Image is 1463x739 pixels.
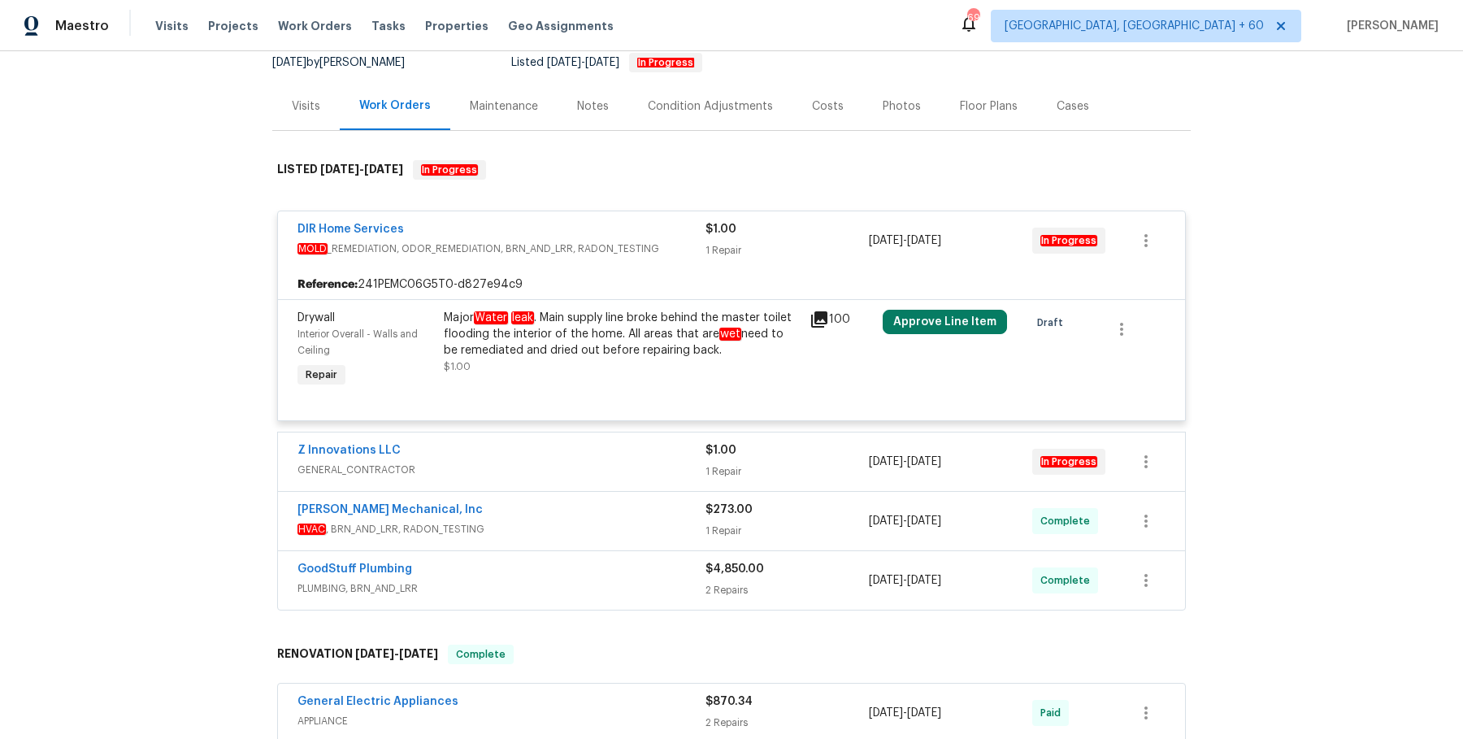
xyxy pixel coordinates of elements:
div: 1 Repair [705,463,869,480]
span: Complete [1040,513,1096,529]
span: $870.34 [705,696,753,707]
span: $273.00 [705,504,753,515]
span: [DATE] [907,235,941,246]
span: $1.00 [705,445,736,456]
span: [DATE] [272,57,306,68]
span: PLUMBING, BRN_AND_LRR [297,580,705,597]
h6: LISTED [277,160,403,180]
a: General Electric Appliances [297,696,458,707]
div: Costs [812,98,844,115]
a: GoodStuff Plumbing [297,563,412,575]
div: 696 [967,10,979,26]
em: HVAC [297,524,326,535]
span: - [869,572,941,589]
em: Water [474,311,508,324]
span: - [869,454,941,470]
span: [DATE] [355,648,394,659]
div: RENOVATION [DATE]-[DATE]Complete [272,628,1191,680]
span: Interior Overall - Walls and Ceiling [297,329,418,355]
em: In Progress [1040,456,1097,467]
em: wet [719,328,741,341]
span: [DATE] [585,57,619,68]
button: Approve Line Item [883,310,1007,334]
div: Notes [577,98,609,115]
em: In Progress [421,164,478,176]
span: [DATE] [364,163,403,175]
div: 2 Repairs [705,582,869,598]
em: In Progress [637,57,694,68]
div: Maintenance [470,98,538,115]
a: DIR Home Services [297,224,404,235]
div: Visits [292,98,320,115]
span: APPLIANCE [297,713,705,729]
em: MOLD [297,243,328,254]
div: Photos [883,98,921,115]
span: Complete [1040,572,1096,589]
span: Repair [299,367,344,383]
span: [DATE] [869,515,903,527]
span: _REMEDIATION, ODOR_REMEDIATION, BRN_AND_LRR, RADON_TESTING [297,241,705,257]
div: 1 Repair [705,242,869,259]
div: Condition Adjustments [648,98,773,115]
span: [DATE] [907,515,941,527]
span: [DATE] [869,456,903,467]
span: - [547,57,619,68]
span: Maestro [55,18,109,34]
div: LISTED [DATE]-[DATE]In Progress [272,144,1191,196]
span: - [869,233,941,249]
span: [DATE] [399,648,438,659]
span: $1.00 [705,224,736,235]
span: Projects [208,18,258,34]
div: 2 Repairs [705,715,869,731]
span: Work Orders [278,18,352,34]
span: [DATE] [907,456,941,467]
span: [DATE] [907,575,941,586]
div: Major . Main supply line broke behind the master toilet flooding the interior of the home. All ar... [444,310,800,359]
span: Drywall [297,312,335,324]
span: [PERSON_NAME] [1340,18,1439,34]
div: 1 Repair [705,523,869,539]
em: In Progress [1040,235,1097,246]
span: $1.00 [444,362,471,372]
span: [DATE] [547,57,581,68]
div: Floor Plans [960,98,1018,115]
span: Properties [425,18,488,34]
span: Paid [1040,705,1067,721]
span: , BRN_AND_LRR, RADON_TESTING [297,521,705,537]
span: Geo Assignments [508,18,614,34]
span: - [320,163,403,175]
span: Complete [449,646,512,663]
span: Tasks [371,20,406,32]
div: 100 [810,310,873,329]
b: Reference: [297,276,358,293]
span: Visits [155,18,189,34]
span: - [355,648,438,659]
span: GENERAL_CONTRACTOR [297,462,705,478]
span: [DATE] [869,235,903,246]
span: - [869,513,941,529]
a: Z Innovations LLC [297,445,401,456]
span: Listed [511,57,702,68]
h6: RENOVATION [277,645,438,664]
span: [DATE] [869,707,903,719]
span: [DATE] [320,163,359,175]
div: Work Orders [359,98,431,114]
span: $4,850.00 [705,563,764,575]
div: Cases [1057,98,1089,115]
em: leak [511,311,534,324]
span: Draft [1037,315,1070,331]
span: [DATE] [907,707,941,719]
span: [DATE] [869,575,903,586]
div: by [PERSON_NAME] [272,53,424,72]
span: - [869,705,941,721]
a: [PERSON_NAME] Mechanical, Inc [297,504,483,515]
span: [GEOGRAPHIC_DATA], [GEOGRAPHIC_DATA] + 60 [1005,18,1264,34]
div: 241PEMC06G5T0-d827e94c9 [278,270,1185,299]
